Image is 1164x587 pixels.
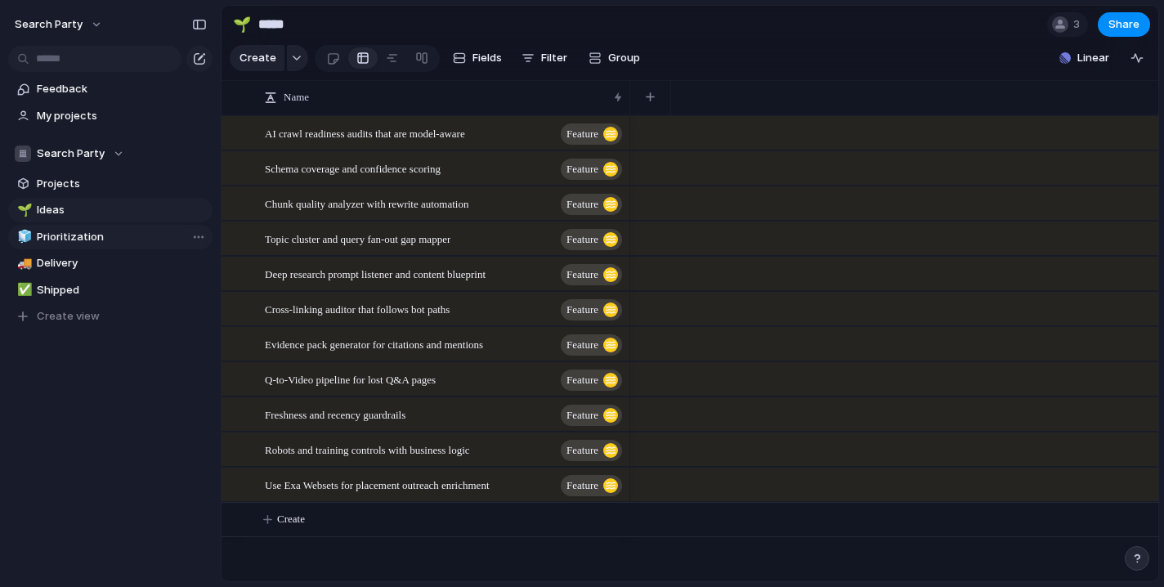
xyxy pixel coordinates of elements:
[1108,16,1139,33] span: Share
[1073,16,1085,33] span: 3
[15,282,31,298] button: ✅
[8,172,213,196] a: Projects
[265,334,483,353] span: Evidence pack generator for citations and mentions
[566,334,598,356] span: Feature
[284,89,309,105] span: Name
[561,194,622,215] button: Feature
[37,229,207,245] span: Prioritization
[37,255,207,271] span: Delivery
[561,370,622,391] button: Feature
[561,159,622,180] button: Feature
[446,45,508,71] button: Fields
[8,77,213,101] a: Feedback
[566,369,598,392] span: Feature
[265,229,450,248] span: Topic cluster and query fan-out gap mapper
[17,227,29,246] div: 🧊
[8,278,213,302] a: ✅Shipped
[515,45,574,71] button: Filter
[265,159,441,177] span: Schema coverage and confidence scoring
[8,304,213,329] button: Create view
[7,11,111,38] button: Search Party
[541,50,567,66] span: Filter
[1053,46,1116,70] button: Linear
[1077,50,1109,66] span: Linear
[265,194,468,213] span: Chunk quality analyzer with rewrite automation
[277,511,305,527] span: Create
[566,158,598,181] span: Feature
[566,263,598,286] span: Feature
[608,50,640,66] span: Group
[561,334,622,356] button: Feature
[561,405,622,426] button: Feature
[8,104,213,128] a: My projects
[566,123,598,146] span: Feature
[561,264,622,285] button: Feature
[233,13,251,35] div: 🌱
[37,81,207,97] span: Feedback
[265,264,486,283] span: Deep research prompt listener and content blueprint
[566,439,598,462] span: Feature
[265,123,465,142] span: AI crawl readiness audits that are model-aware
[265,370,436,388] span: Q-to-Video pipeline for lost Q&A pages
[15,202,31,218] button: 🌱
[17,254,29,273] div: 🚚
[37,176,207,192] span: Projects
[229,11,255,38] button: 🌱
[561,123,622,145] button: Feature
[37,308,100,325] span: Create view
[230,45,284,71] button: Create
[561,229,622,250] button: Feature
[566,228,598,251] span: Feature
[17,201,29,220] div: 🌱
[472,50,502,66] span: Fields
[37,282,207,298] span: Shipped
[8,225,213,249] a: 🧊Prioritization
[265,475,490,494] span: Use Exa Websets for placement outreach enrichment
[15,255,31,271] button: 🚚
[566,193,598,216] span: Feature
[561,475,622,496] button: Feature
[265,299,450,318] span: Cross-linking auditor that follows bot paths
[37,146,105,162] span: Search Party
[17,280,29,299] div: ✅
[15,229,31,245] button: 🧊
[561,440,622,461] button: Feature
[8,198,213,222] a: 🌱Ideas
[566,474,598,497] span: Feature
[15,16,83,33] span: Search Party
[8,141,213,166] button: Search Party
[566,298,598,321] span: Feature
[37,202,207,218] span: Ideas
[566,404,598,427] span: Feature
[265,405,405,423] span: Freshness and recency guardrails
[240,50,276,66] span: Create
[561,299,622,320] button: Feature
[1098,12,1150,37] button: Share
[265,440,470,459] span: Robots and training controls with business logic
[580,45,648,71] button: Group
[8,251,213,276] a: 🚚Delivery
[37,108,207,124] span: My projects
